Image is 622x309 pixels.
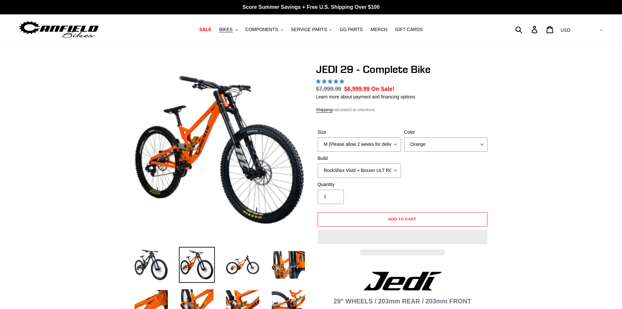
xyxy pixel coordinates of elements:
[316,94,415,99] a: Learn more about payment and financing options
[225,247,261,283] img: Load image into Gallery viewer, JEDI 29 - Complete Bike
[316,79,345,84] span: 5.00 stars
[179,247,215,283] img: Load image into Gallery viewer, JEDI 29 - Complete Bike
[363,272,442,290] img: Jedi Logo
[216,25,241,34] button: BIKES
[316,63,489,76] h1: JEDI 29 - Complete Bike
[133,247,169,283] img: Load image into Gallery viewer, JEDI 29 - Complete Bike
[371,85,394,93] span: On Sale!
[392,25,426,34] a: GIFT CARDS
[316,107,489,113] div: calculated at checkout.
[199,27,211,32] span: SALE
[242,25,286,34] button: COMPONENTS
[270,247,306,283] img: Load image into Gallery viewer, JEDI 29 - Complete Bike
[318,181,401,188] label: Quantity
[18,19,100,40] img: Canfield Bikes
[135,64,305,235] img: JEDI 29 - Complete Bike
[334,298,471,305] strong: 29" WHEELS / 203mm REAR / 203mm FRONT
[404,129,487,136] label: Color
[318,155,401,162] label: Build
[219,27,232,32] span: BIKES
[367,25,391,34] a: MERCH
[395,27,423,32] span: GIFT CARDS
[291,27,327,32] span: SERVICE PARTS
[316,107,333,113] a: Shipping
[288,25,335,34] button: SERVICE PARTS
[340,27,363,32] span: GG PARTS
[246,27,278,32] span: COMPONENTS
[316,86,342,92] s: $7,999.99
[344,86,370,92] span: $6,999.99
[388,216,417,221] span: Add to cart
[318,212,487,227] button: Add to cart
[371,27,387,32] span: MERCH
[318,129,401,136] label: Size
[336,25,366,34] a: GG PARTS
[519,22,535,37] input: Search
[196,25,215,34] a: SALE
